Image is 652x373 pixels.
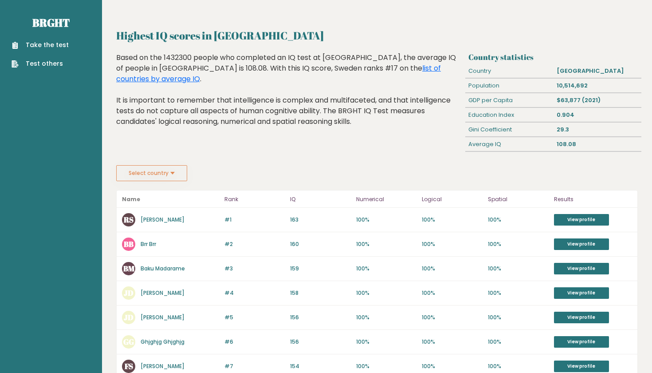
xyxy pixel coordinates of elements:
[124,288,134,298] text: JD
[290,265,351,273] p: 159
[290,194,351,205] p: IQ
[141,289,185,297] a: [PERSON_NAME]
[224,338,285,346] p: #6
[356,338,417,346] p: 100%
[224,265,285,273] p: #3
[356,313,417,321] p: 100%
[123,337,134,347] text: GG
[224,194,285,205] p: Rank
[488,194,549,205] p: Spatial
[422,194,483,205] p: Logical
[488,240,549,248] p: 100%
[553,123,641,137] div: 29.3
[141,313,185,321] a: [PERSON_NAME]
[116,28,638,44] h2: Highest IQ scores in [GEOGRAPHIC_DATA]
[488,265,549,273] p: 100%
[290,216,351,224] p: 163
[465,79,554,93] div: Population
[12,40,69,50] a: Take the test
[290,289,351,297] p: 158
[422,338,483,346] p: 100%
[554,312,609,323] a: View profile
[12,59,69,68] a: Test others
[465,137,554,151] div: Average IQ
[123,263,135,274] text: BM
[465,64,554,78] div: Country
[224,216,285,224] p: #1
[356,216,417,224] p: 100%
[422,289,483,297] p: 100%
[290,362,351,370] p: 154
[488,216,549,224] p: 100%
[290,338,351,346] p: 156
[125,361,133,371] text: FS
[554,263,609,274] a: View profile
[553,79,641,93] div: 10,514,692
[465,108,554,122] div: Education Index
[422,313,483,321] p: 100%
[141,362,185,370] a: [PERSON_NAME]
[422,240,483,248] p: 100%
[488,289,549,297] p: 100%
[553,93,641,107] div: $63,877 (2021)
[224,240,285,248] p: #2
[554,361,609,372] a: View profile
[465,123,554,137] div: Gini Coefficient
[488,338,549,346] p: 100%
[290,240,351,248] p: 160
[32,16,70,30] a: Brght
[468,52,638,62] h3: Country statistics
[356,362,417,370] p: 100%
[356,289,417,297] p: 100%
[116,63,441,84] a: list of countries by average IQ
[356,265,417,273] p: 100%
[554,194,632,205] p: Results
[123,214,134,225] text: RS
[554,214,609,226] a: View profile
[122,195,140,203] b: Name
[124,312,134,322] text: JD
[422,362,483,370] p: 100%
[465,93,554,107] div: GDP per Capita
[141,216,185,223] a: [PERSON_NAME]
[554,238,609,250] a: View profile
[141,338,185,345] a: Ghjghjg Ghjghjg
[116,165,187,181] button: Select country
[290,313,351,321] p: 156
[422,216,483,224] p: 100%
[141,265,185,272] a: Baku Madarame
[116,52,462,140] div: Based on the 1432300 people who completed an IQ test at [GEOGRAPHIC_DATA], the average IQ of peop...
[224,289,285,297] p: #4
[553,137,641,151] div: 108.08
[488,362,549,370] p: 100%
[554,336,609,348] a: View profile
[356,240,417,248] p: 100%
[224,362,285,370] p: #7
[224,313,285,321] p: #5
[422,265,483,273] p: 100%
[553,108,641,122] div: 0.904
[141,240,156,248] a: Brr Brr
[124,239,134,249] text: BB
[488,313,549,321] p: 100%
[554,287,609,299] a: View profile
[553,64,641,78] div: [GEOGRAPHIC_DATA]
[356,194,417,205] p: Numerical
